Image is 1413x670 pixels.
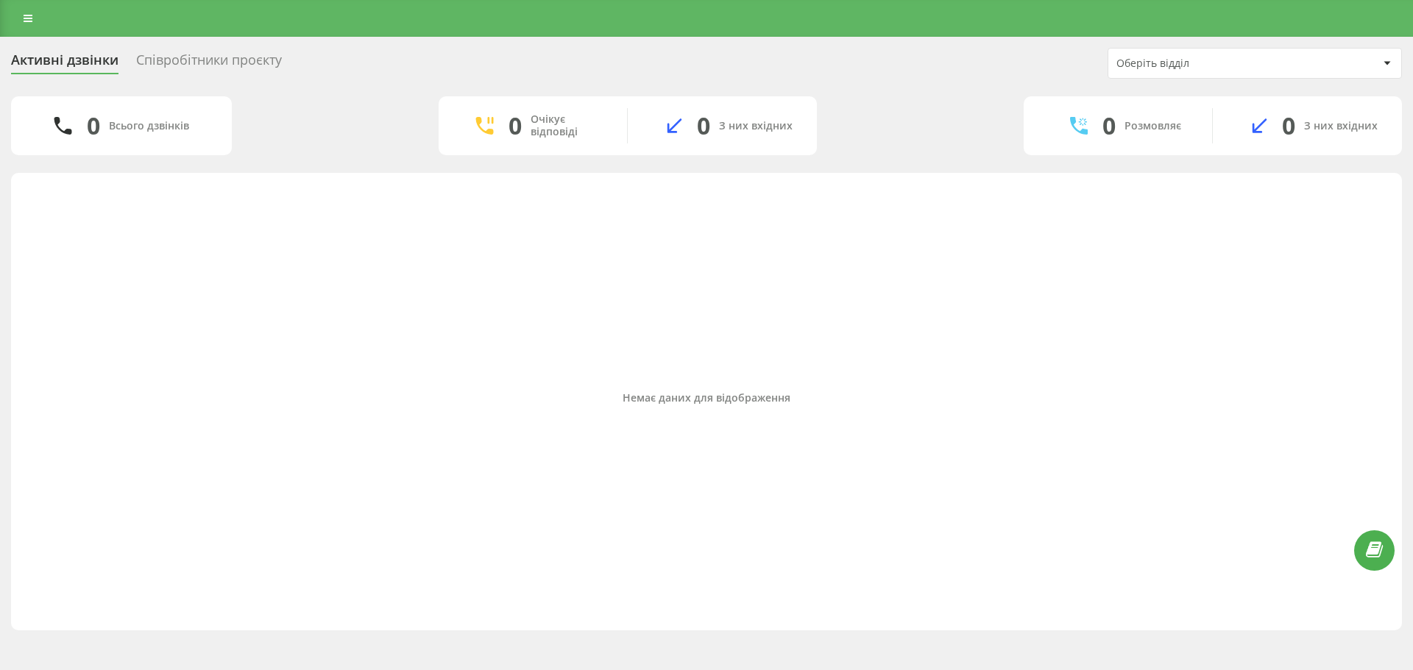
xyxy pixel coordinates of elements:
div: 0 [509,112,522,140]
div: 0 [87,112,100,140]
div: Активні дзвінки [11,52,118,75]
div: Всього дзвінків [109,120,189,132]
div: Оберіть відділ [1116,57,1292,70]
div: Співробітники проєкту [136,52,282,75]
div: 0 [1282,112,1295,140]
div: Розмовляє [1125,120,1181,132]
div: З них вхідних [1304,120,1378,132]
div: З них вхідних [719,120,793,132]
div: 0 [1102,112,1116,140]
div: Немає даних для відображення [23,392,1390,405]
div: 0 [697,112,710,140]
div: Очікує відповіді [531,113,605,138]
